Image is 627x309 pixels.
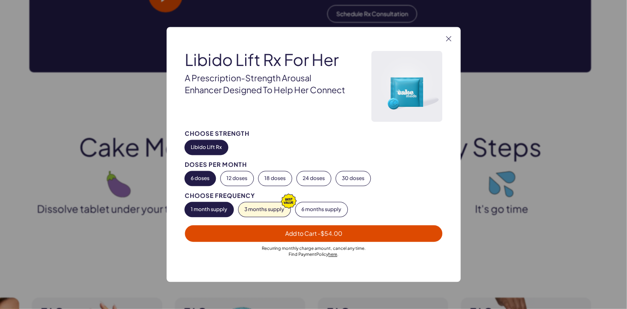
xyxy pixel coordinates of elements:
button: 6 months supply [295,203,347,217]
span: Add to Cart [285,230,342,237]
button: 24 doses [297,172,331,186]
div: A prescription-strength arousal enhancer designed to help her connect [185,72,348,96]
div: Choose Strength [185,131,442,137]
button: Libido Lift Rx [185,140,228,155]
div: Doses per Month [185,162,442,168]
div: Recurring monthly charge amount , cancel any time. Policy . [185,246,442,257]
button: 3 months supply [238,203,290,217]
span: Find Payment [289,252,316,257]
button: Add to Cart -$54.00 [185,226,442,242]
button: 6 doses [185,172,215,186]
img: Libido Lift Rx For Her [371,51,442,122]
button: 18 doses [258,172,292,186]
button: 1 month supply [185,203,233,217]
a: here [328,252,337,257]
button: 12 doses [220,172,253,186]
span: - $54.00 [318,230,342,237]
div: Choose Frequency [185,193,442,199]
div: Libido Lift Rx For Her [185,51,348,69]
button: 30 doses [336,172,370,186]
